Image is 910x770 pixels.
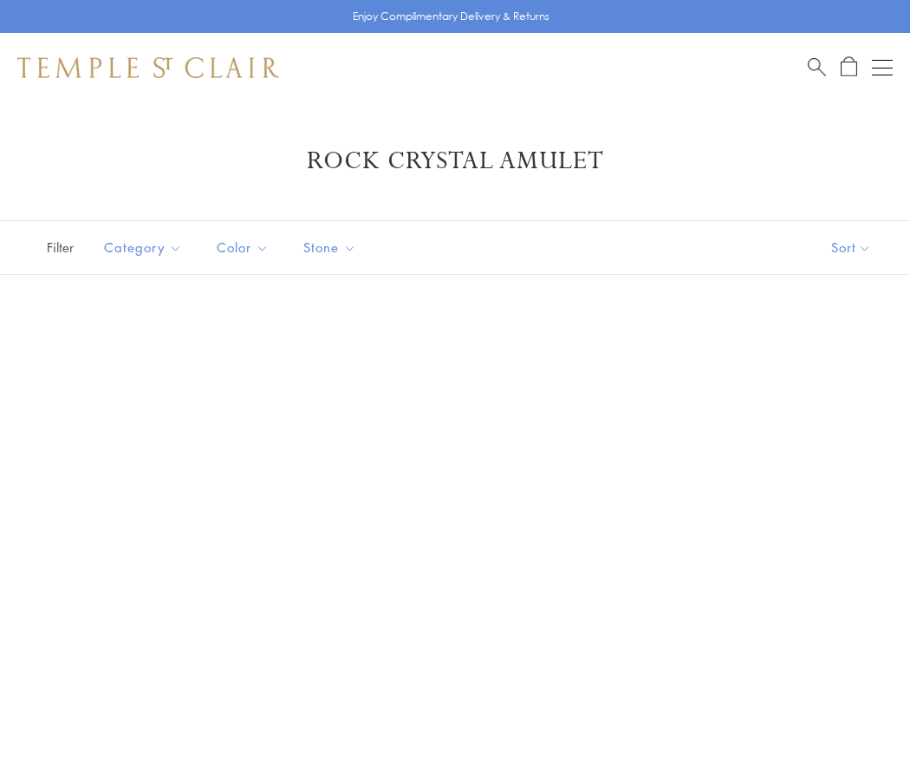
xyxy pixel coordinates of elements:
[808,56,826,78] a: Search
[792,221,910,274] button: Show sort by
[204,228,282,267] button: Color
[43,146,867,177] h1: Rock Crystal Amulet
[91,228,195,267] button: Category
[17,57,279,78] img: Temple St. Clair
[353,8,549,25] p: Enjoy Complimentary Delivery & Returns
[208,237,282,258] span: Color
[290,228,369,267] button: Stone
[295,237,369,258] span: Stone
[841,56,857,78] a: Open Shopping Bag
[95,237,195,258] span: Category
[872,57,893,78] button: Open navigation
